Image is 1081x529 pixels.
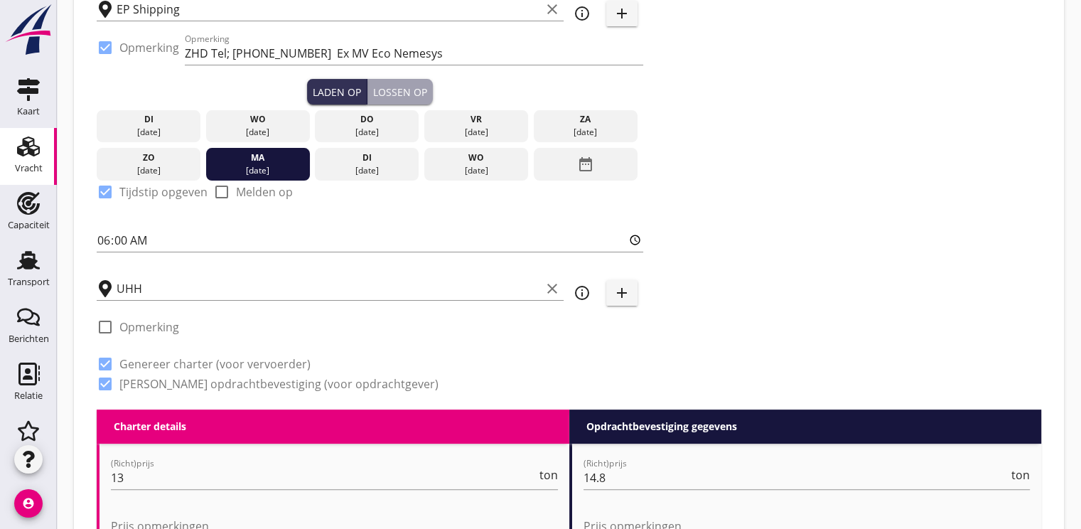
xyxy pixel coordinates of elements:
div: [DATE] [318,126,415,139]
input: (Richt)prijs [583,466,1009,489]
div: [DATE] [428,126,525,139]
div: di [100,113,197,126]
div: [DATE] [100,164,197,177]
div: [DATE] [318,164,415,177]
div: [DATE] [100,126,197,139]
i: info_outline [574,284,591,301]
button: Lossen op [367,79,433,105]
i: clear [544,1,561,18]
div: Lossen op [373,85,427,100]
input: Losplaats [117,277,541,300]
button: Laden op [307,79,367,105]
div: wo [209,113,306,126]
div: Laden op [313,85,361,100]
div: wo [428,151,525,164]
i: add [613,284,630,301]
div: ma [209,151,306,164]
input: (Richt)prijs [111,466,537,489]
label: Melden op [236,185,293,199]
div: Relatie [14,391,43,400]
div: di [318,151,415,164]
div: Capaciteit [8,220,50,230]
div: [DATE] [209,126,306,139]
i: clear [544,280,561,297]
i: info_outline [574,5,591,22]
div: vr [428,113,525,126]
input: Opmerking [185,42,643,65]
label: Genereer charter (voor vervoerder) [119,357,311,371]
div: [DATE] [209,164,306,177]
div: Berichten [9,334,49,343]
div: za [537,113,634,126]
div: Vracht [15,164,43,173]
label: [PERSON_NAME] opdrachtbevestiging (voor opdrachtgever) [119,377,439,391]
div: [DATE] [537,126,634,139]
div: Kaart [17,107,40,116]
div: zo [100,151,197,164]
div: [DATE] [428,164,525,177]
label: Opmerking [119,41,179,55]
label: Opmerking [119,320,179,334]
img: logo-small.a267ee39.svg [3,4,54,56]
div: do [318,113,415,126]
i: date_range [577,151,594,177]
i: account_circle [14,489,43,518]
span: ton [1011,469,1030,481]
i: add [613,5,630,22]
div: Transport [8,277,50,287]
label: Tijdstip opgeven [119,185,208,199]
span: ton [539,469,558,481]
